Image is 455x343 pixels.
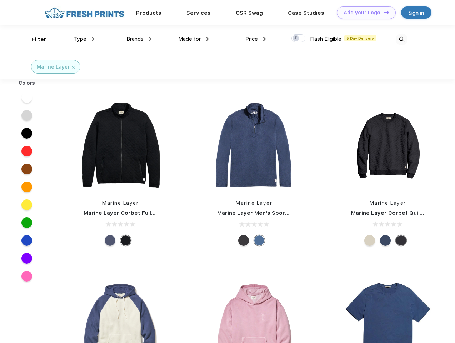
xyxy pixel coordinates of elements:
div: Navy [105,235,115,246]
div: Charcoal [396,235,406,246]
div: Deep Denim [254,235,265,246]
img: func=resize&h=266 [340,97,435,192]
img: func=resize&h=266 [73,97,168,192]
a: Products [136,10,161,16]
span: Type [74,36,86,42]
img: dropdown.png [263,37,266,41]
a: Marine Layer [236,200,272,206]
img: DT [384,10,389,14]
img: fo%20logo%202.webp [42,6,126,19]
a: Marine Layer Men's Sport Quarter Zip [217,210,321,216]
div: Oat Heather [364,235,375,246]
span: Flash Eligible [310,36,341,42]
div: Charcoal [238,235,249,246]
a: Marine Layer [102,200,139,206]
div: Navy Heather [380,235,391,246]
div: Sign in [409,9,424,17]
img: filter_cancel.svg [72,66,75,69]
a: Sign in [401,6,431,19]
div: Marine Layer [37,63,70,71]
span: Made for [178,36,201,42]
a: Marine Layer [370,200,406,206]
img: func=resize&h=266 [206,97,301,192]
span: 5 Day Delivery [344,35,376,41]
a: Services [186,10,211,16]
img: dropdown.png [149,37,151,41]
div: Add your Logo [344,10,380,16]
span: Price [245,36,258,42]
img: dropdown.png [92,37,94,41]
img: dropdown.png [206,37,209,41]
a: CSR Swag [236,10,263,16]
a: Marine Layer Corbet Full-Zip Jacket [84,210,182,216]
div: Filter [32,35,46,44]
span: Brands [126,36,144,42]
div: Black [120,235,131,246]
div: Colors [13,79,41,87]
img: desktop_search.svg [396,34,407,45]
